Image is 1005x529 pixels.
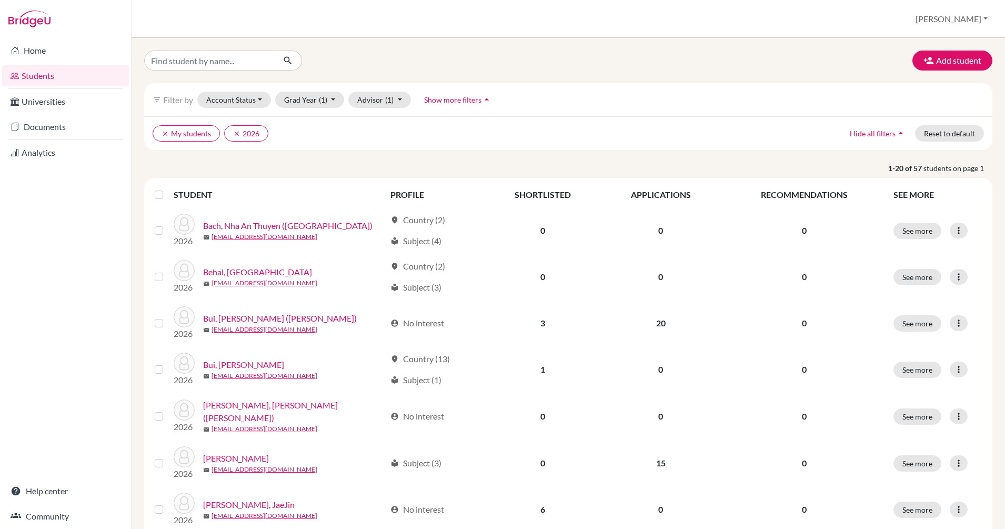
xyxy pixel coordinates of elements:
a: Bui, [PERSON_NAME] ([PERSON_NAME]) [203,312,357,325]
a: Analytics [2,142,129,163]
button: Advisor(1) [348,92,411,108]
span: (1) [385,95,394,104]
span: local_library [390,283,399,292]
span: mail [203,373,209,380]
input: Find student by name... [144,51,275,71]
div: Country (2) [390,260,445,273]
span: mail [203,234,209,241]
button: Account Status [197,92,271,108]
span: location_on [390,216,399,224]
a: Universities [2,91,129,112]
th: SEE MORE [887,182,988,207]
a: Home [2,40,129,61]
td: 1 [485,346,600,393]
button: See more [893,315,941,332]
span: mail [203,281,209,287]
img: Chang, Quynh An (Joean) [174,400,195,421]
a: Bach, Nha An Thuyen ([GEOGRAPHIC_DATA]) [203,219,373,232]
button: clearMy students [153,125,220,142]
th: RECOMMENDATIONS [721,182,887,207]
i: clear [162,130,169,137]
th: SHORTLISTED [485,182,600,207]
img: Bui, Thuy Huong [174,353,195,374]
span: (1) [319,95,327,104]
button: See more [893,223,941,239]
td: 0 [485,207,600,254]
p: 0 [728,271,881,283]
a: [PERSON_NAME], JaeJin [203,498,295,511]
span: location_on [390,262,399,271]
p: 2026 [174,235,195,247]
div: Country (2) [390,214,445,226]
button: [PERSON_NAME] [911,9,992,29]
img: Bach, Nha An Thuyen (Sydney) [174,214,195,235]
button: See more [893,269,941,285]
button: See more [893,455,941,472]
p: 2026 [174,421,195,433]
td: 0 [600,207,721,254]
th: STUDENT [174,182,384,207]
div: No interest [390,410,444,423]
a: [PERSON_NAME], [PERSON_NAME] ([PERSON_NAME]) [203,399,386,424]
i: arrow_drop_up [481,94,492,105]
p: 0 [728,457,881,470]
p: 0 [728,317,881,330]
button: See more [893,502,941,518]
th: PROFILE [384,182,485,207]
p: 0 [728,363,881,376]
span: location_on [390,355,399,363]
span: mail [203,426,209,433]
button: Grad Year(1) [275,92,345,108]
span: Show more filters [424,95,481,104]
td: 20 [600,300,721,346]
td: 3 [485,300,600,346]
td: 15 [600,440,721,486]
a: [EMAIL_ADDRESS][DOMAIN_NAME] [212,232,317,242]
p: 0 [728,410,881,423]
a: Community [2,506,129,527]
button: See more [893,362,941,378]
strong: 1-20 of 57 [888,163,923,174]
i: filter_list [153,95,161,104]
img: Bridge-U [8,11,51,27]
a: Help center [2,481,129,502]
div: No interest [390,503,444,516]
span: students on page 1 [923,163,992,174]
span: local_library [390,376,399,384]
span: Filter by [163,95,193,105]
td: 0 [485,254,600,300]
i: clear [233,130,240,137]
span: local_library [390,459,399,467]
a: Students [2,65,129,86]
p: 2026 [174,374,195,386]
div: No interest [390,317,444,330]
span: Hide all filters [850,129,896,138]
p: 2026 [174,281,195,294]
p: 2026 [174,327,195,340]
p: 2026 [174,467,195,480]
button: Show more filtersarrow_drop_up [415,92,501,108]
div: Subject (1) [390,374,441,386]
a: [EMAIL_ADDRESS][DOMAIN_NAME] [212,424,317,434]
div: Country (13) [390,353,450,365]
img: Chau, Alexander [174,446,195,467]
span: account_circle [390,505,399,514]
a: [EMAIL_ADDRESS][DOMAIN_NAME] [212,371,317,381]
a: Behal, [GEOGRAPHIC_DATA] [203,266,312,278]
img: Cho, JaeJin [174,493,195,514]
button: Hide all filtersarrow_drop_up [841,125,915,142]
td: 0 [485,440,600,486]
p: 0 [728,503,881,516]
button: clear2026 [224,125,268,142]
a: [EMAIL_ADDRESS][DOMAIN_NAME] [212,278,317,288]
img: Behal, Armaan [174,260,195,281]
td: 0 [600,346,721,393]
a: [EMAIL_ADDRESS][DOMAIN_NAME] [212,325,317,334]
img: Bui, Quang Hien (Henry) [174,306,195,327]
div: Subject (3) [390,457,441,470]
th: APPLICATIONS [600,182,721,207]
td: 0 [600,393,721,440]
td: 0 [600,254,721,300]
span: mail [203,327,209,333]
div: Subject (3) [390,281,441,294]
